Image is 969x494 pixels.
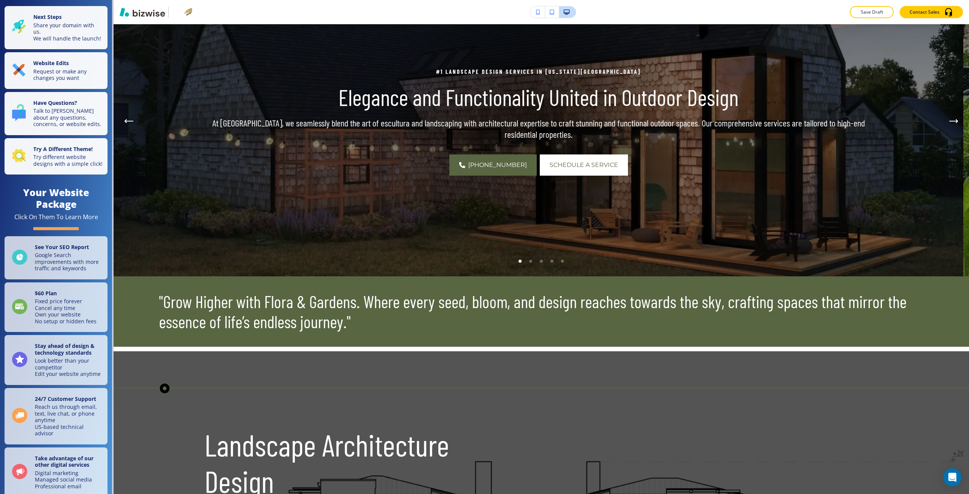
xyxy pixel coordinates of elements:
[536,256,547,266] li: Go to slide 3
[850,6,894,18] button: Save Draft
[33,99,77,106] strong: Have Questions?
[5,335,107,385] a: Stay ahead of design & technology standardsLook better than your competitorEdit your website anytime
[202,117,875,140] p: At [GEOGRAPHIC_DATA], we seamlessly blend the art of escultura and landscaping with architectural...
[35,455,93,469] strong: Take advantage of our other digital services
[515,256,525,266] li: Go to slide 1
[121,114,136,129] div: Previous Slide
[33,13,62,20] strong: Next Steps
[35,298,97,324] p: Fixed price forever Cancel any time Own your website No setup or hidden fees
[557,256,568,266] li: Go to slide 5
[550,161,618,170] span: Schedule a Service
[35,395,96,402] strong: 24/7 Customer Support
[202,67,875,76] p: #1 LANDSCAPE DESIGN SERVICES IN [US_STATE][GEOGRAPHIC_DATA]
[943,468,961,486] div: Open Intercom Messenger
[5,282,107,332] a: $60 PlanFixed price foreverCancel any timeOwn your websiteNo setup or hidden fees
[5,138,107,175] button: Try A Different Theme!Try different website designs with a simple click!
[540,154,628,176] button: Schedule a Service
[525,256,536,266] li: Go to slide 2
[121,114,136,129] button: Previous Hero Image
[35,252,103,272] p: Google Search improvements with more traffic and keywords
[547,256,557,266] li: Go to slide 4
[33,22,103,42] p: Share your domain with us. We will handle the launch!
[159,291,924,332] p: "Grow Higher with Flora & Gardens. Where every seed, bloom, and design reaches towards the sky, c...
[900,6,963,18] button: Contact Sales
[5,388,107,444] a: 24/7 Customer SupportReach us through email, text, live chat, or phone anytimeUS-based technical ...
[860,9,884,16] p: Save Draft
[5,187,107,210] h4: Your Website Package
[5,52,107,89] button: Website EditsRequest or make any changes you want
[35,404,103,437] p: Reach us through email, text, live chat, or phone anytime US-based technical advisor
[14,213,98,221] div: Click On Them To Learn More
[35,470,103,490] p: Digital marketing Managed social media Professional email
[35,357,103,377] p: Look better than your competitor Edit your website anytime
[468,161,527,170] span: [PHONE_NUMBER]
[5,6,107,49] button: Next StepsShare your domain with us.We will handle the launch!
[449,154,537,176] a: [PHONE_NUMBER]
[33,145,93,153] strong: Try A Different Theme!
[910,9,939,16] p: Contact Sales
[33,68,103,81] p: Request or make any changes you want
[172,8,192,17] img: Your Logo
[33,59,69,67] strong: Website Edits
[120,8,165,17] img: Bizwise Logo
[33,108,103,128] p: Talk to [PERSON_NAME] about any questions, concerns, or website edits.
[35,243,89,251] strong: See Your SEO Report
[33,154,103,167] p: Try different website designs with a simple click!
[5,92,107,135] button: Have Questions?Talk to [PERSON_NAME] about any questions, concerns, or website edits.
[946,114,961,129] div: Next Slide
[35,290,57,297] strong: $ 60 Plan
[5,236,107,279] a: See Your SEO ReportGoogle Search improvements with more traffic and keywords
[35,342,95,356] strong: Stay ahead of design & technology standards
[946,114,961,129] button: Next Hero Image
[202,84,875,111] p: Elegance and Functionality United in Outdoor Design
